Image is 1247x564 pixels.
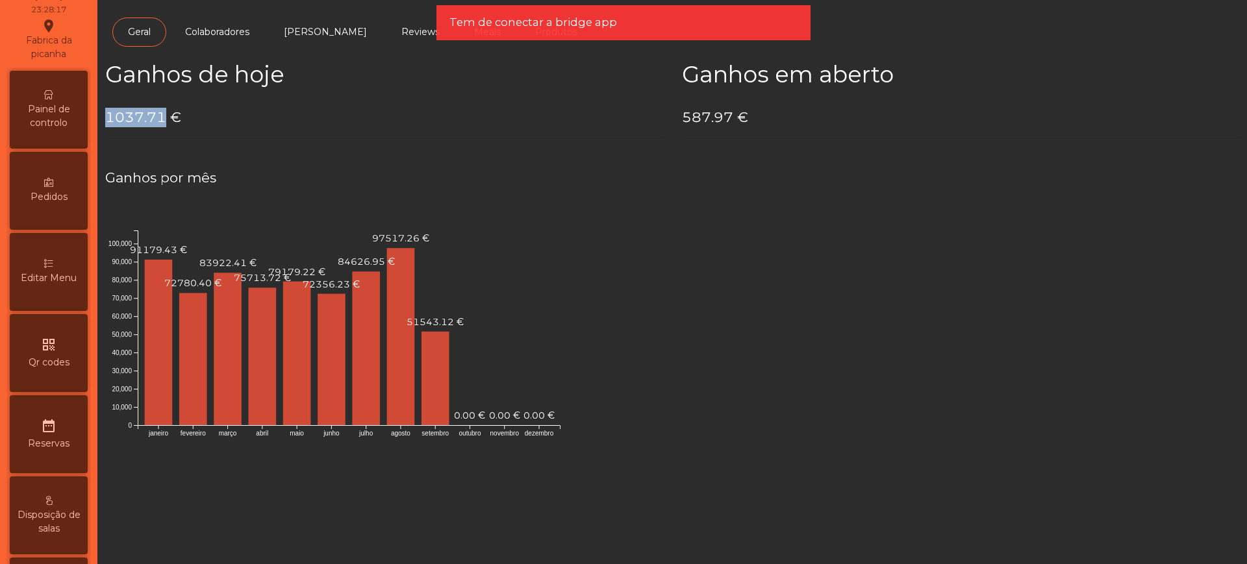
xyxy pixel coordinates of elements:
[489,410,520,421] text: 0.00 €
[41,337,57,352] i: qr_code
[112,276,132,284] text: 80,000
[41,418,57,434] i: date_range
[490,430,520,437] text: novembro
[682,61,1239,88] h2: Ganhos em aberto
[290,430,304,437] text: maio
[105,108,662,127] h4: 1037.71 €
[112,258,132,265] text: 90,000
[407,316,464,328] text: 51543.12 €
[130,244,187,256] text: 91179.43 €
[112,331,132,338] text: 50,000
[148,430,168,437] text: janeiro
[303,278,360,290] text: 72356.23 €
[372,232,429,244] text: 97517.26 €
[128,422,132,429] text: 0
[112,367,132,374] text: 30,000
[31,190,68,204] span: Pedidos
[454,410,485,421] text: 0.00 €
[268,265,325,277] text: 79179.22 €
[112,313,132,320] text: 60,000
[523,410,555,421] text: 0.00 €
[21,271,77,285] span: Editar Menu
[199,257,257,269] text: 83922.41 €
[112,349,132,356] text: 40,000
[170,18,265,47] a: Colaboradores
[13,103,84,130] span: Painel de controlo
[112,18,166,47] a: Geral
[29,356,69,369] span: Qr codes
[268,18,383,47] a: [PERSON_NAME]
[13,508,84,535] span: Disposição de salas
[112,386,132,393] text: 20,000
[41,18,57,34] i: location_on
[359,430,373,437] text: julho
[219,430,237,437] text: março
[391,430,410,437] text: agosto
[234,272,291,284] text: 75713.72 €
[112,295,132,302] text: 70,000
[31,4,66,16] div: 23:28:17
[323,430,340,437] text: junho
[525,430,554,437] text: dezembro
[422,430,449,437] text: setembro
[682,108,1239,127] h4: 587.97 €
[338,256,395,267] text: 84626.95 €
[105,168,1239,188] h4: Ganhos por mês
[164,277,221,289] text: 72780.40 €
[181,430,206,437] text: fevereiro
[10,18,87,61] div: Fabrica da picanha
[449,14,617,31] span: Tem de conectar a bridge app
[105,61,662,88] h2: Ganhos de hoje
[108,240,132,247] text: 100,000
[112,404,132,411] text: 10,000
[459,430,481,437] text: outubro
[256,430,268,437] text: abril
[28,437,69,450] span: Reservas
[386,18,455,47] a: Reviews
